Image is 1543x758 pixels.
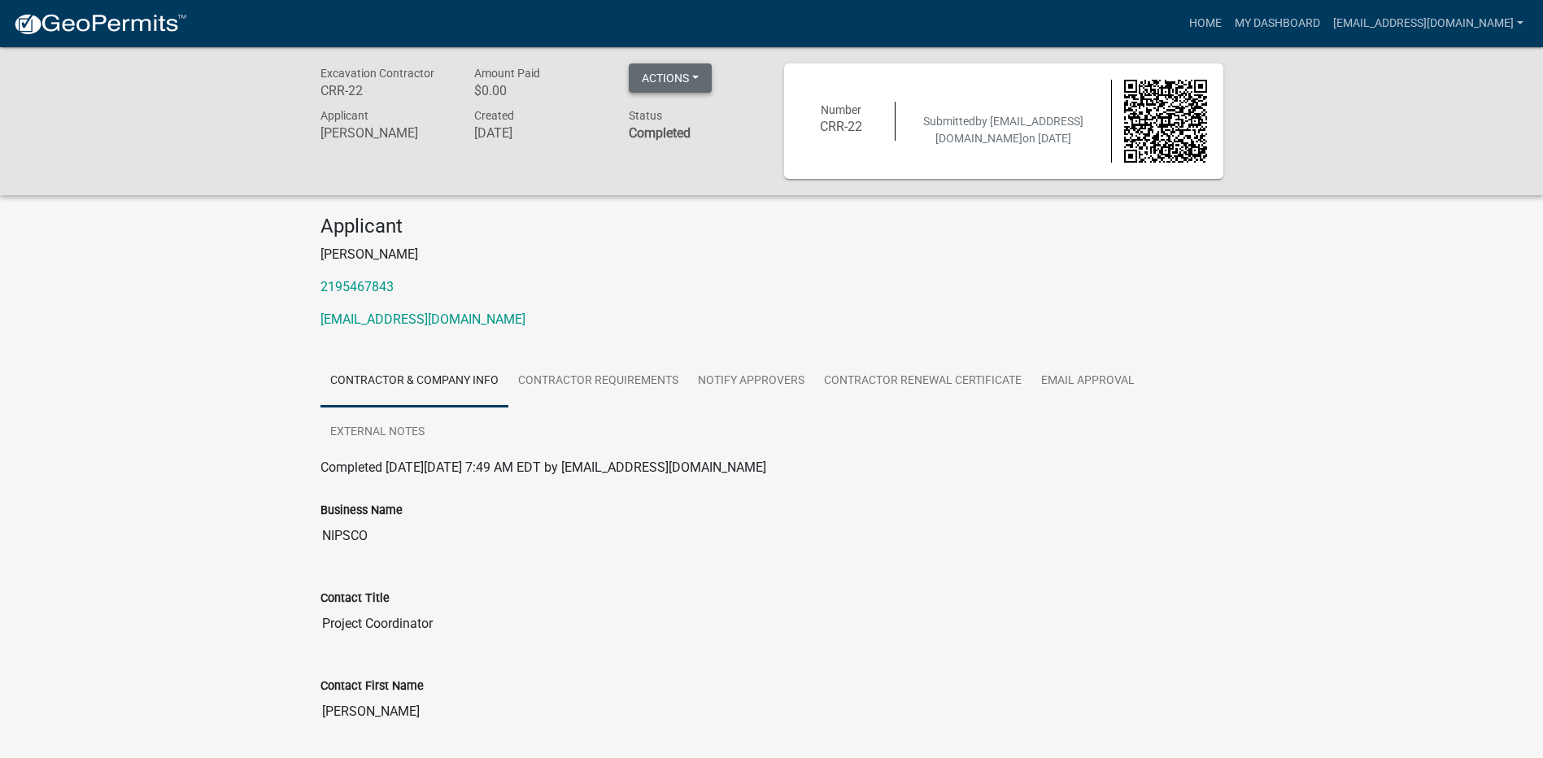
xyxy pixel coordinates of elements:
[320,681,424,692] label: Contact First Name
[320,505,403,516] label: Business Name
[320,83,451,98] h6: CRR-22
[320,245,1223,264] p: [PERSON_NAME]
[320,460,766,475] span: Completed [DATE][DATE] 7:49 AM EDT by [EMAIL_ADDRESS][DOMAIN_NAME]
[1228,8,1327,39] a: My Dashboard
[320,215,1223,238] h4: Applicant
[923,115,1083,145] span: Submitted on [DATE]
[320,67,434,80] span: Excavation Contractor
[814,355,1031,407] a: Contractor Renewal Certificate
[688,355,814,407] a: Notify Approvers
[629,125,691,141] strong: Completed
[629,63,712,93] button: Actions
[1183,8,1228,39] a: Home
[1031,355,1144,407] a: Email Approval
[508,355,688,407] a: Contractor Requirements
[320,279,394,294] a: 2195467843
[320,109,368,122] span: Applicant
[474,83,604,98] h6: $0.00
[1327,8,1530,39] a: [EMAIL_ADDRESS][DOMAIN_NAME]
[320,311,525,327] a: [EMAIL_ADDRESS][DOMAIN_NAME]
[320,593,390,604] label: Contact Title
[800,119,883,134] h6: CRR-22
[1124,80,1207,163] img: QR code
[474,109,514,122] span: Created
[320,125,451,141] h6: [PERSON_NAME]
[935,115,1083,145] span: by [EMAIL_ADDRESS][DOMAIN_NAME]
[474,67,540,80] span: Amount Paid
[320,355,508,407] a: Contractor & Company Info
[320,407,434,459] a: External Notes
[474,125,604,141] h6: [DATE]
[629,109,662,122] span: Status
[821,103,861,116] span: Number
